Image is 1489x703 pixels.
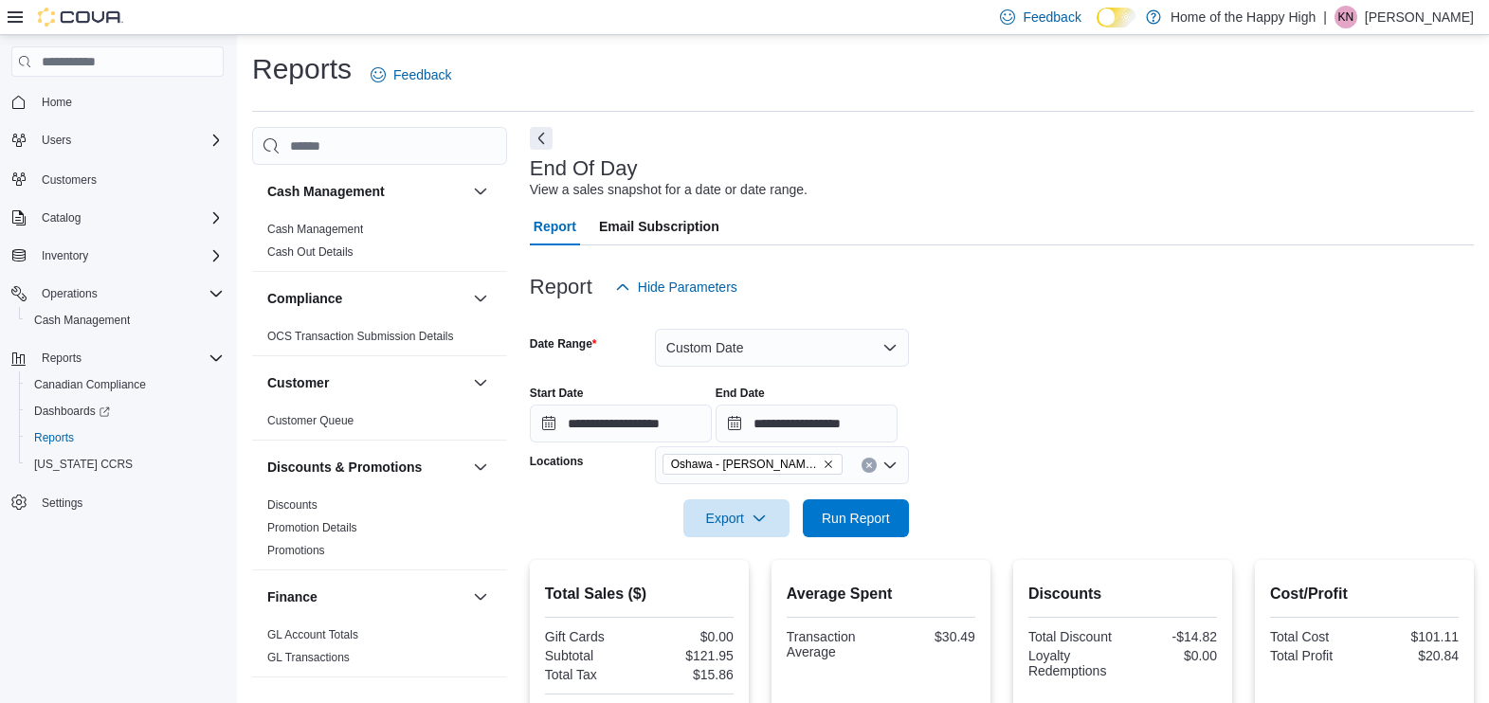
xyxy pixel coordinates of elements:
button: Finance [267,587,465,606]
button: Export [683,499,790,537]
span: Inventory [42,248,88,263]
h3: Compliance [267,289,342,308]
span: Export [695,499,778,537]
span: Customer Queue [267,413,354,428]
h2: Discounts [1028,583,1217,605]
span: Customers [34,167,224,190]
div: Transaction Average [787,629,878,659]
span: KN [1338,6,1354,28]
span: Cash Management [34,313,130,328]
button: [US_STATE] CCRS [19,451,231,478]
button: Run Report [803,499,909,537]
a: GL Account Totals [267,628,358,641]
a: OCS Transaction Submission Details [267,330,454,343]
button: Users [34,129,79,152]
button: Reports [34,347,89,370]
button: Reports [19,424,231,451]
div: Subtotal [545,648,636,663]
button: Customers [4,165,231,192]
h3: Discounts & Promotions [267,458,422,477]
a: Dashboards [19,398,231,424]
button: Customer [469,371,492,394]
button: Reports [4,345,231,371]
button: Compliance [267,289,465,308]
h3: Cash Management [267,182,385,201]
span: Settings [34,491,224,514]
div: $30.49 [884,629,975,644]
div: -$14.82 [1126,629,1217,644]
button: Inventory [4,243,231,269]
h3: Finance [267,587,318,606]
a: Discounts [267,498,318,512]
span: Feedback [393,65,451,84]
button: Operations [34,282,105,305]
a: Customers [34,169,104,191]
div: Kristi Nadalin [1335,6,1357,28]
h2: Average Spent [787,583,975,605]
div: $101.11 [1368,629,1459,644]
button: Custom Date [655,329,909,367]
a: Promotion Details [267,521,357,534]
input: Press the down key to open a popover containing a calendar. [716,405,898,442]
button: Cash Management [19,307,231,333]
a: GL Transactions [267,651,350,664]
a: Cash Management [27,309,137,332]
span: Inventory [34,244,224,267]
button: Compliance [469,287,492,310]
div: Cash Management [252,218,507,271]
button: Cash Management [469,180,492,203]
span: Operations [42,286,98,301]
span: Canadian Compliance [34,377,146,392]
label: Date Range [530,336,597,351]
span: Discounts [267,497,318,513]
span: Dashboards [27,400,224,423]
span: Promotion Details [267,520,357,535]
div: Gift Cards [545,629,636,644]
button: Home [4,88,231,116]
button: Canadian Compliance [19,371,231,398]
p: Home of the Happy High [1171,6,1316,28]
div: Total Profit [1270,648,1361,663]
span: GL Transactions [267,650,350,665]
span: Dark Mode [1097,27,1098,28]
div: $20.84 [1368,648,1459,663]
label: Locations [530,454,584,469]
h3: Customer [267,373,329,392]
div: $15.86 [643,667,734,682]
input: Dark Mode [1097,8,1136,27]
span: Customers [42,172,97,188]
span: Oshawa - [PERSON_NAME] St - Friendly Stranger [671,455,819,474]
span: Promotions [267,543,325,558]
div: Loyalty Redemptions [1028,648,1119,678]
a: Promotions [267,544,325,557]
span: Dashboards [34,404,110,419]
button: Customer [267,373,465,392]
h2: Total Sales ($) [545,583,734,605]
h2: Cost/Profit [1270,583,1459,605]
div: $121.95 [643,648,734,663]
button: Cash Management [267,182,465,201]
a: Home [34,91,80,114]
p: | [1323,6,1327,28]
span: Washington CCRS [27,453,224,476]
a: Dashboards [27,400,118,423]
a: Reports [27,426,82,449]
span: Operations [34,282,224,305]
a: Cash Out Details [267,245,354,259]
button: Clear input [862,458,877,473]
span: Reports [34,347,224,370]
div: View a sales snapshot for a date or date range. [530,180,808,200]
input: Press the down key to open a popover containing a calendar. [530,405,712,442]
button: Operations [4,280,231,307]
span: Oshawa - Gibb St - Friendly Stranger [663,454,843,475]
span: Hide Parameters [638,278,737,297]
span: Cash Management [27,309,224,332]
p: [PERSON_NAME] [1365,6,1474,28]
a: Customer Queue [267,414,354,427]
a: Cash Management [267,223,363,236]
label: Start Date [530,386,584,401]
h3: End Of Day [530,157,638,180]
button: Inventory [34,244,96,267]
span: Cash Out Details [267,244,354,260]
button: Users [4,127,231,153]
